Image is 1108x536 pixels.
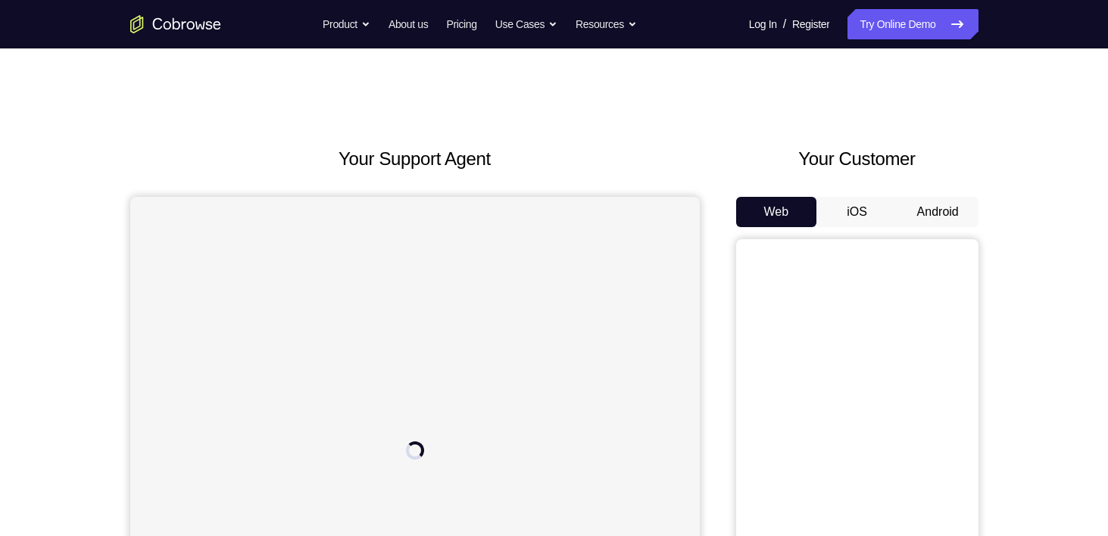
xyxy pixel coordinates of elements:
[323,9,370,39] button: Product
[389,9,428,39] a: About us
[576,9,637,39] button: Resources
[736,145,978,173] h2: Your Customer
[816,197,897,227] button: iOS
[495,9,557,39] button: Use Cases
[130,15,221,33] a: Go to the home page
[783,15,786,33] span: /
[749,9,777,39] a: Log In
[897,197,978,227] button: Android
[736,197,817,227] button: Web
[446,9,476,39] a: Pricing
[130,145,700,173] h2: Your Support Agent
[792,9,829,39] a: Register
[847,9,978,39] a: Try Online Demo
